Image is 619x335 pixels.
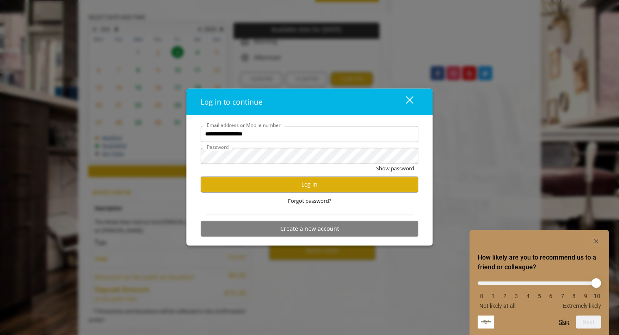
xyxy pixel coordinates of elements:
[576,316,601,329] button: Next question
[558,293,567,299] li: 7
[563,303,601,309] span: Extremely likely
[478,236,601,329] div: How likely are you to recommend us to a friend or colleague? Select an option from 0 to 10, with ...
[391,93,418,110] button: close dialog
[524,293,532,299] li: 4
[570,293,578,299] li: 8
[512,293,520,299] li: 3
[582,293,590,299] li: 9
[376,164,414,172] button: Show password
[201,126,418,142] input: Email address or Mobile number
[203,121,285,129] label: Email address or Mobile number
[501,293,509,299] li: 2
[489,293,497,299] li: 1
[478,275,601,309] div: How likely are you to recommend us to a friend or colleague? Select an option from 0 to 10, with ...
[201,97,262,106] span: Log in to continue
[547,293,555,299] li: 6
[396,96,413,108] div: close dialog
[288,196,331,205] span: Forgot password?
[478,293,486,299] li: 0
[593,293,601,299] li: 10
[201,176,418,192] button: Log in
[201,148,418,164] input: Password
[559,319,569,325] button: Skip
[203,143,233,150] label: Password
[478,253,601,272] h2: How likely are you to recommend us to a friend or colleague? Select an option from 0 to 10, with ...
[479,303,515,309] span: Not likely at all
[535,293,543,299] li: 5
[201,221,418,236] button: Create a new account
[591,236,601,246] button: Hide survey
